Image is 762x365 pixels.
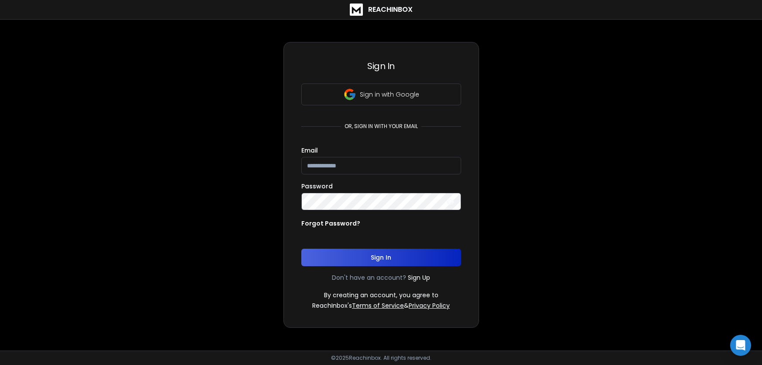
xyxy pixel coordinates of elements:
[360,90,419,99] p: Sign in with Google
[301,219,360,228] p: Forgot Password?
[301,60,461,72] h3: Sign In
[324,291,438,299] p: By creating an account, you agree to
[408,273,430,282] a: Sign Up
[409,301,450,310] a: Privacy Policy
[332,273,406,282] p: Don't have an account?
[301,183,333,189] label: Password
[350,3,363,16] img: logo
[331,355,431,362] p: © 2025 Reachinbox. All rights reserved.
[368,4,413,15] h1: ReachInbox
[301,249,461,266] button: Sign In
[350,3,413,16] a: ReachInbox
[301,83,461,105] button: Sign in with Google
[301,147,318,153] label: Email
[352,301,404,310] a: Terms of Service
[730,335,751,356] div: Open Intercom Messenger
[341,123,421,130] p: or, sign in with your email
[312,301,450,310] p: ReachInbox's &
